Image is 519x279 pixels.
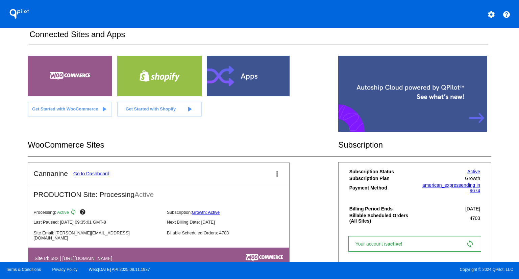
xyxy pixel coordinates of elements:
[70,209,78,217] mat-icon: sync
[265,267,513,272] span: Copyright © 2024 QPilot, LLC
[6,7,33,21] h1: QPilot
[52,267,78,272] a: Privacy Policy
[349,212,415,224] th: Billable Scheduled Orders (All Sites)
[32,106,98,111] span: Get Started with WooCommerce
[28,140,338,150] h2: WooCommerce Sites
[192,210,220,215] a: Growth: Active
[29,30,488,45] h2: Connected Sites and Apps
[33,230,161,240] p: Site Email: [PERSON_NAME][EMAIL_ADDRESS][DOMAIN_NAME]
[466,240,474,248] mat-icon: sync
[388,241,406,247] span: active!
[186,105,194,113] mat-icon: play_arrow
[338,140,491,150] h2: Subscription
[33,209,161,217] p: Processing:
[487,10,495,19] mat-icon: settings
[33,220,161,225] p: Last Paused: [DATE] 09:35:01 GMT-8
[167,230,295,235] p: Billable Scheduled Orders: 4703
[349,182,415,194] th: Payment Method
[28,102,112,117] a: Get Started with WooCommerce
[126,106,176,111] span: Get Started with Shopify
[465,176,480,181] span: Growth
[100,105,108,113] mat-icon: play_arrow
[273,170,281,178] mat-icon: more_vert
[28,185,289,199] h2: PRODUCTION Site: Processing
[355,241,410,247] span: Your account is
[246,254,283,261] img: c53aa0e5-ae75-48aa-9bee-956650975ee5
[349,206,415,212] th: Billing Period Ends
[167,210,295,215] p: Subscription:
[34,256,116,261] h4: Site Id: 582 | [URL][DOMAIN_NAME]
[6,267,41,272] a: Terms & Conditions
[349,175,415,181] th: Subscription Plan
[117,102,202,117] a: Get Started with Shopify
[73,171,109,176] a: Go to Dashboard
[57,210,69,215] span: Active
[89,267,150,272] a: Web:[DATE] API:2025.08.11.1937
[470,215,480,221] span: 4703
[33,170,68,178] h2: Cannanine
[502,10,511,19] mat-icon: help
[422,182,461,188] span: american_express
[348,236,481,252] a: Your account isactive! sync
[167,220,295,225] p: Next Billing Date: [DATE]
[465,206,480,211] span: [DATE]
[134,191,154,198] span: Active
[467,169,480,174] a: Active
[422,182,480,193] a: american_expressending in 9674
[79,209,88,217] mat-icon: help
[349,169,415,175] th: Subscription Status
